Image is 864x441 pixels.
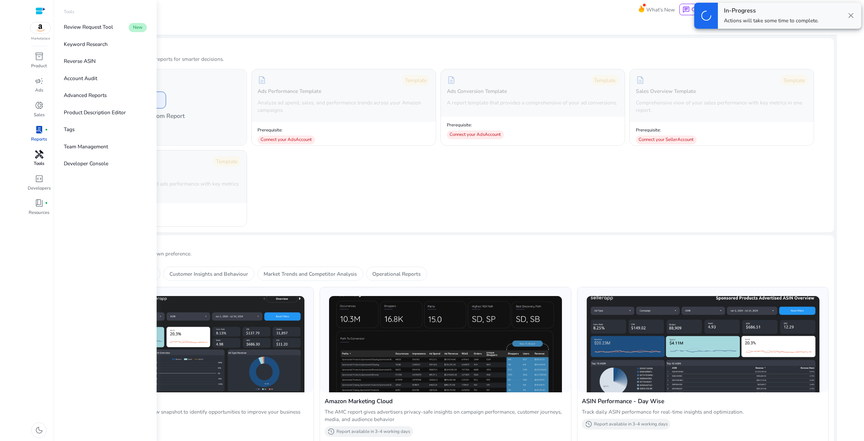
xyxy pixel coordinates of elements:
h4: In-Progress [724,7,819,14]
span: code_blocks [35,174,44,183]
span: progress_activity [700,10,712,22]
p: Tags [64,125,75,133]
img: amazon.svg [30,22,51,33]
span: campaign [35,77,44,85]
span: fiber_manual_record [45,202,48,205]
button: chatChat Now [679,4,718,15]
p: Keyword Research [64,40,108,48]
a: handymanTools [27,148,51,173]
p: Ads [35,87,43,94]
p: Analyze ad spend, sales, and performance trends across your Amazon campaigns. [258,99,430,114]
p: Operational Reports [372,270,421,278]
span: history_2 [585,420,592,428]
p: Monthly and Quarterly business review snapshot to identify opportunities to improve your business [67,408,309,416]
p: Track daily ASIN performance for real-time insights and optimization. [582,408,824,416]
p: Prerequisite: [636,127,697,133]
span: book_4 [35,199,44,207]
p: Report available in 3-4 working days [594,421,668,427]
p: Prerequisite: [447,122,504,128]
span: inventory_2 [35,52,44,61]
p: Product [31,63,47,70]
p: The AMC report gives advertisers privacy-safe insights on campaign performance, customer journeys... [325,408,567,423]
span: description [258,76,266,84]
span: donut_small [35,101,44,110]
p: Developers [28,185,51,192]
h4: ASIN Performance - Day Wise [582,397,824,406]
div: Connect your Seller Account [636,136,697,144]
div: Connect your Ads Account [258,136,315,144]
span: handyman [35,150,44,159]
p: Customer Insights and Behaviour [169,270,248,278]
p: Advanced Reports [64,91,107,99]
span: description [636,76,645,84]
p: Tools [64,9,74,16]
p: Create your own report based on your own preference. [62,250,829,258]
p: Team Management [64,143,108,150]
p: Marketplace [31,36,50,41]
div: Template [780,75,808,85]
a: campaignAds [27,75,51,99]
p: Market Trends and Competitor Analysis [264,270,357,278]
a: code_blocksDevelopers [27,173,51,197]
p: A report template that provides a comprehensive of your ad conversions. [447,99,617,106]
p: Report available in 3-4 working days [336,429,410,435]
span: dark_mode [35,426,44,435]
div: Template [213,156,241,167]
p: Reports [31,136,47,143]
span: chat [682,6,690,14]
p: Product Description Editor [64,108,126,116]
h5: Sales Overview Template [636,88,696,94]
p: Review Request Tool [64,23,113,31]
div: Connect your Ads Account [447,130,504,139]
a: inventory_2Product [27,51,51,75]
span: description [447,76,456,84]
span: fiber_manual_record [45,128,48,131]
h5: Ads Performance Template [258,88,321,94]
a: book_4fiber_manual_recordResources [27,197,51,222]
p: Tools [34,161,44,167]
span: close [846,11,855,20]
span: What's New [646,4,675,16]
span: New [129,23,147,32]
a: donut_smallSales [27,100,51,124]
p: Account Audit [64,74,97,82]
span: lab_profile [35,125,44,134]
div: Template [402,75,430,85]
p: Developer Console [64,160,108,167]
p: Sales [34,112,45,119]
p: Reverse ASIN [64,57,96,65]
p: Resources [29,210,49,216]
p: Prerequisite: [258,127,315,133]
a: lab_profilefiber_manual_recordReports [27,124,51,148]
p: Actions will take some time to complete. [724,17,819,24]
h5: Ads Conversion Template [447,88,507,94]
h4: Amazon Marketing Cloud [325,397,567,406]
span: history_2 [327,428,335,435]
div: Template [591,75,619,85]
h4: Account Performance [67,397,309,406]
p: Comprehensive view of your sales performance with key metrics in one report. [636,99,808,114]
